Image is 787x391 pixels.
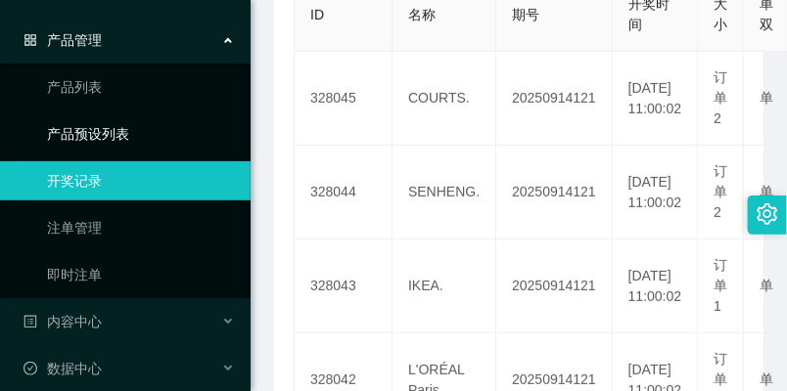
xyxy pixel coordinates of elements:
[760,371,773,387] span: 单
[496,146,613,239] td: 20250914121
[23,33,37,47] i: 图标: appstore-o
[23,361,102,376] span: 数据中心
[295,52,393,146] td: 328045
[496,239,613,333] td: 20250914121
[295,239,393,333] td: 328043
[714,163,727,220] span: 订单2
[613,239,699,333] td: [DATE] 11:00:02
[23,362,37,375] i: 图标: check-circle-o
[760,184,773,199] span: 单
[393,52,496,146] td: COURTS.
[760,90,773,106] span: 单
[408,7,436,22] span: 名称
[47,67,235,107] a: 产品列表
[393,239,496,333] td: IKEA.
[613,52,699,146] td: [DATE] 11:00:02
[310,7,324,22] span: ID
[47,161,235,200] a: 开奖记录
[47,255,235,294] a: 即时注单
[714,257,727,314] span: 订单1
[23,315,37,328] i: 图标: profile
[295,146,393,239] td: 328044
[512,7,539,22] span: 期号
[760,278,773,293] span: 单
[393,146,496,239] td: SENHENG.
[47,208,235,247] a: 注单管理
[714,69,727,126] span: 订单2
[613,146,699,239] td: [DATE] 11:00:02
[496,52,613,146] td: 20250914121
[23,32,102,48] span: 产品管理
[757,203,778,225] i: 图标: setting
[23,314,102,329] span: 内容中心
[47,114,235,153] a: 产品预设列表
